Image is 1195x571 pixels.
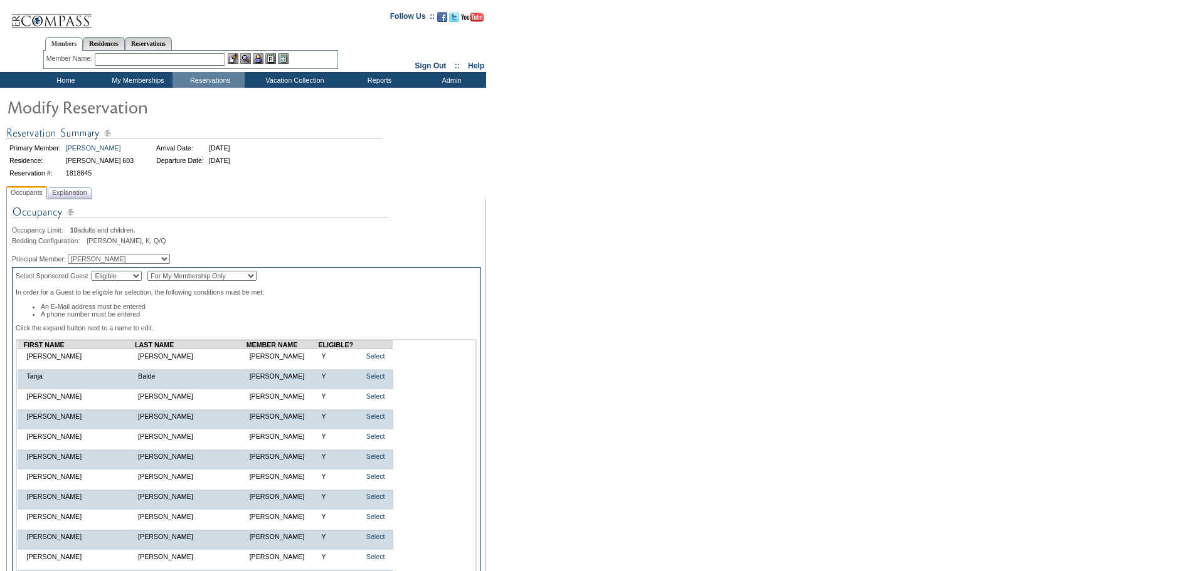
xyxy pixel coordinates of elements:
[24,409,135,423] td: [PERSON_NAME]
[366,493,385,500] a: Select
[437,12,447,22] img: Become our fan on Facebook
[12,226,68,234] span: Occupancy Limit:
[24,389,135,403] td: [PERSON_NAME]
[366,513,385,520] a: Select
[12,237,85,244] span: Bedding Configuration:
[41,303,477,310] li: An E-Mail address must be entered
[24,349,135,364] td: [PERSON_NAME]
[8,142,63,154] td: Primary Member:
[135,449,247,463] td: [PERSON_NAME]
[318,429,359,443] td: Y
[253,53,263,64] img: Impersonate
[28,72,100,88] td: Home
[24,429,135,443] td: [PERSON_NAME]
[50,186,90,199] span: Explanation
[366,372,385,380] a: Select
[12,255,66,263] span: Principal Member:
[135,369,247,383] td: Balde
[318,409,359,423] td: Y
[135,510,247,523] td: [PERSON_NAME]
[247,369,319,383] td: [PERSON_NAME]
[318,510,359,523] td: Y
[247,409,319,423] td: [PERSON_NAME]
[8,186,45,199] span: Occupants
[135,389,247,403] td: [PERSON_NAME]
[154,142,206,154] td: Arrival Date:
[366,352,385,360] a: Select
[318,341,359,349] td: ELIGIBLE?
[135,429,247,443] td: [PERSON_NAME]
[247,429,319,443] td: [PERSON_NAME]
[24,530,135,543] td: [PERSON_NAME]
[247,510,319,523] td: [PERSON_NAME]
[390,11,435,26] td: Follow Us ::
[461,16,484,23] a: Subscribe to our YouTube Channel
[135,490,247,503] td: [PERSON_NAME]
[247,490,319,503] td: [PERSON_NAME]
[135,530,247,543] td: [PERSON_NAME]
[87,237,166,244] span: [PERSON_NAME], K, Q/Q
[414,72,486,88] td: Admin
[437,16,447,23] a: Become our fan on Facebook
[135,341,247,349] td: LAST NAME
[342,72,414,88] td: Reports
[154,155,206,166] td: Departure Date:
[247,349,319,364] td: [PERSON_NAME]
[449,16,459,23] a: Follow us on Twitter
[46,53,95,64] div: Member Name:
[135,550,247,563] td: [PERSON_NAME]
[24,510,135,523] td: [PERSON_NAME]
[125,37,172,50] a: Reservations
[207,142,232,154] td: [DATE]
[366,432,385,440] a: Select
[64,167,135,179] td: 1818845
[247,341,319,349] td: MEMBER NAME
[70,226,78,234] span: 10
[461,13,484,22] img: Subscribe to our YouTube Channel
[247,449,319,463] td: [PERSON_NAME]
[24,490,135,503] td: [PERSON_NAME]
[11,3,92,29] img: Compass Home
[24,449,135,463] td: [PERSON_NAME]
[366,392,385,400] a: Select
[318,369,359,383] td: Y
[64,155,135,166] td: [PERSON_NAME] 603
[135,469,247,483] td: [PERSON_NAME]
[366,473,385,480] a: Select
[24,550,135,563] td: [PERSON_NAME]
[318,530,359,543] td: Y
[173,72,245,88] td: Reservations
[245,72,342,88] td: Vacation Collection
[415,61,446,70] a: Sign Out
[100,72,173,88] td: My Memberships
[265,53,276,64] img: Reservations
[8,155,63,166] td: Residence:
[12,204,388,226] img: Occupancy
[247,550,319,563] td: [PERSON_NAME]
[66,144,121,152] a: [PERSON_NAME]
[318,389,359,403] td: Y
[449,12,459,22] img: Follow us on Twitter
[366,553,385,560] a: Select
[318,349,359,364] td: Y
[6,94,257,119] img: Modify Reservation
[24,341,135,349] td: FIRST NAME
[8,167,63,179] td: Reservation #:
[278,53,289,64] img: b_calculator.gif
[24,369,135,383] td: Tanja
[12,226,481,234] div: adults and children.
[318,469,359,483] td: Y
[366,533,385,540] a: Select
[247,389,319,403] td: [PERSON_NAME]
[135,349,247,364] td: [PERSON_NAME]
[135,409,247,423] td: [PERSON_NAME]
[318,449,359,463] td: Y
[6,125,383,141] img: Reservation Summary
[41,310,477,318] li: A phone number must be entered
[45,37,83,51] a: Members
[455,61,460,70] span: ::
[318,490,359,503] td: Y
[247,469,319,483] td: [PERSON_NAME]
[468,61,484,70] a: Help
[247,530,319,543] td: [PERSON_NAME]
